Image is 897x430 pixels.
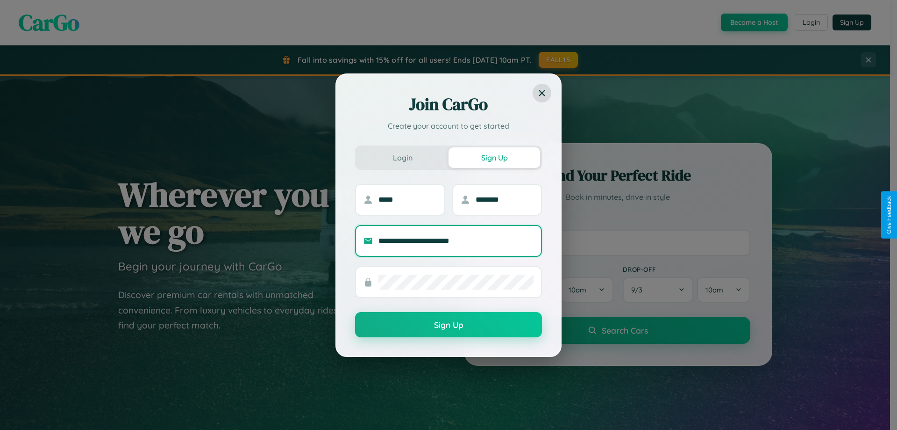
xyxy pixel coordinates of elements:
h2: Join CarGo [355,93,542,116]
button: Login [357,147,448,168]
button: Sign Up [355,312,542,337]
div: Give Feedback [886,196,892,234]
p: Create your account to get started [355,120,542,131]
button: Sign Up [448,147,540,168]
